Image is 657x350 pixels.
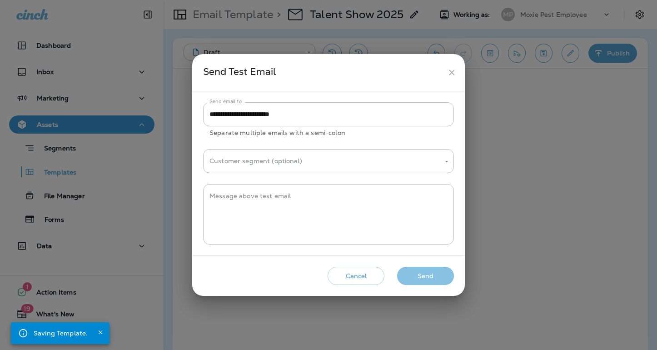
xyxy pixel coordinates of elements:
[34,325,88,341] div: Saving Template.
[397,267,454,285] button: Send
[443,158,451,166] button: Open
[328,267,384,285] button: Cancel
[203,64,443,81] div: Send Test Email
[209,128,448,138] p: Separate multiple emails with a semi-colon
[209,98,242,105] label: Send email to
[95,327,106,338] button: Close
[443,64,460,81] button: close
